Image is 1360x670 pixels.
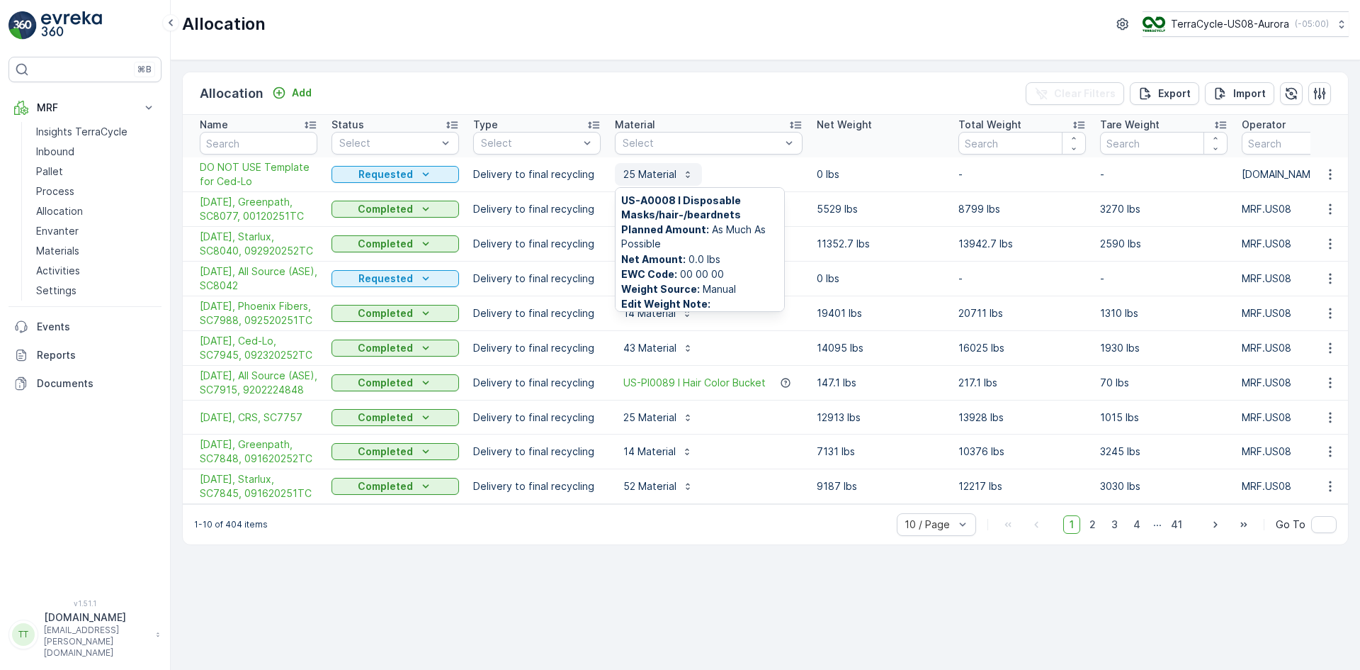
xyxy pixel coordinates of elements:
[1143,11,1349,37] button: TerraCycle-US08-Aurora(-05:00)
[958,445,1086,459] p: 10376 lbs
[137,64,152,75] p: ⌘B
[621,223,709,235] b: Planned Amount :
[41,11,102,40] img: logo_light-DOdMpM7g.png
[358,376,413,390] p: Completed
[44,610,149,625] p: [DOMAIN_NAME]
[958,479,1086,493] p: 12217 lbs
[358,167,413,182] p: Requested
[36,284,76,298] p: Settings
[1127,515,1147,534] span: 4
[358,237,413,251] p: Completed
[473,118,498,132] p: Type
[1100,272,1228,286] p: -
[621,283,700,295] b: Weight Source :
[623,411,676,425] p: 25 Material
[621,223,778,251] span: As Much As Possible
[817,306,944,320] p: 19401 lbs
[817,411,944,425] p: 12913 lbs
[1242,118,1286,132] p: Operator
[1100,167,1228,182] p: -
[200,160,317,189] span: DO NOT USE Template for Ced-Lo
[331,443,459,460] button: Completed
[200,84,263,104] p: Allocation
[621,194,778,222] span: US-A0008 I Disposable Masks/hair-/beardnets
[36,204,83,218] p: Allocation
[615,406,702,429] button: 25 Material
[1083,515,1102,534] span: 2
[1130,82,1199,105] button: Export
[473,445,601,459] p: Delivery to final recycling
[958,118,1021,132] p: Total Weight
[12,623,35,646] div: TT
[615,337,702,359] button: 43 Material
[358,272,413,286] p: Requested
[621,298,710,310] b: Edit Weight Note :
[37,348,156,362] p: Reports
[331,305,459,322] button: Completed
[623,445,676,459] p: 14 Material
[1100,411,1228,425] p: 1015 lbs
[817,167,944,182] p: 0 lbs
[331,166,459,183] button: Requested
[623,376,766,390] span: US-PI0089 I Hair Color Bucket
[331,478,459,495] button: Completed
[817,376,944,390] p: 147.1 lbs
[200,437,317,466] a: 09/19/25, Greenpath, SC7848, 091620252TC
[817,237,944,251] p: 11352.7 lbs
[358,341,413,355] p: Completed
[200,411,317,425] span: [DATE], CRS, SC7757
[1100,118,1160,132] p: Tare Weight
[817,445,944,459] p: 7131 lbs
[200,264,317,293] a: 10/03/25, All Source (ASE), SC8042
[182,13,266,35] p: Allocation
[331,374,459,391] button: Completed
[331,201,459,218] button: Completed
[1276,518,1305,532] span: Go To
[30,201,161,221] a: Allocation
[958,306,1086,320] p: 20711 lbs
[615,440,701,463] button: 14 Material
[1105,515,1124,534] span: 3
[30,142,161,162] a: Inbound
[958,341,1086,355] p: 16025 lbs
[958,202,1086,216] p: 8799 lbs
[331,235,459,252] button: Completed
[331,270,459,287] button: Requested
[473,376,601,390] p: Delivery to final recycling
[1171,17,1289,31] p: TerraCycle-US08-Aurora
[1100,132,1228,155] input: Search
[958,411,1086,425] p: 13928 lbs
[358,306,413,320] p: Completed
[615,118,655,132] p: Material
[36,125,127,139] p: Insights TerraCycle
[958,132,1086,155] input: Search
[958,272,1086,286] p: -
[30,241,161,261] a: Materials
[8,313,161,341] a: Events
[200,334,317,362] a: 09/24/25, Ced-Lo, SC7945, 092320252TC
[1153,515,1162,534] p: ...
[623,479,676,493] p: 52 Material
[8,11,37,40] img: logo
[200,472,317,501] a: 09/18/25, Starlux, SC7845, 091620251TC
[200,195,317,223] span: [DATE], Greenpath, SC8077, 00120251TC
[623,136,781,150] p: Select
[30,162,161,182] a: Pallet
[1205,82,1274,105] button: Import
[200,472,317,501] span: [DATE], Starlux, SC7845, 091620251TC
[292,86,312,100] p: Add
[266,84,317,101] button: Add
[36,264,80,278] p: Activities
[1233,86,1266,101] p: Import
[30,281,161,301] a: Settings
[817,341,944,355] p: 14095 lbs
[473,306,601,320] p: Delivery to final recycling
[36,145,74,159] p: Inbound
[1158,86,1191,101] p: Export
[36,224,79,238] p: Envanter
[8,599,161,608] span: v 1.51.1
[36,184,74,199] p: Process
[339,136,437,150] p: Select
[200,230,317,258] span: [DATE], Starlux, SC8040, 092920252TC
[958,376,1086,390] p: 217.1 lbs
